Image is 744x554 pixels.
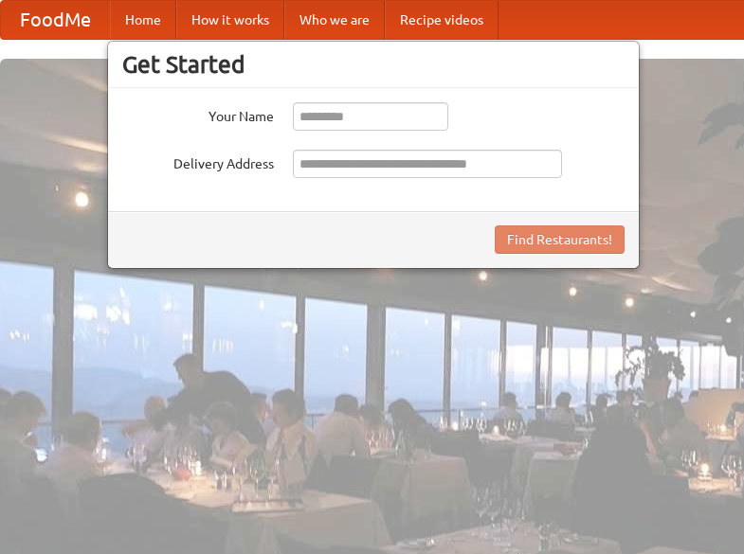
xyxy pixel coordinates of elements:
[110,1,176,39] a: Home
[1,1,110,39] a: FoodMe
[176,1,284,39] a: How it works
[122,50,625,79] h3: Get Started
[122,102,274,126] label: Your Name
[284,1,385,39] a: Who we are
[495,225,625,254] button: Find Restaurants!
[385,1,499,39] a: Recipe videos
[122,150,274,173] label: Delivery Address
